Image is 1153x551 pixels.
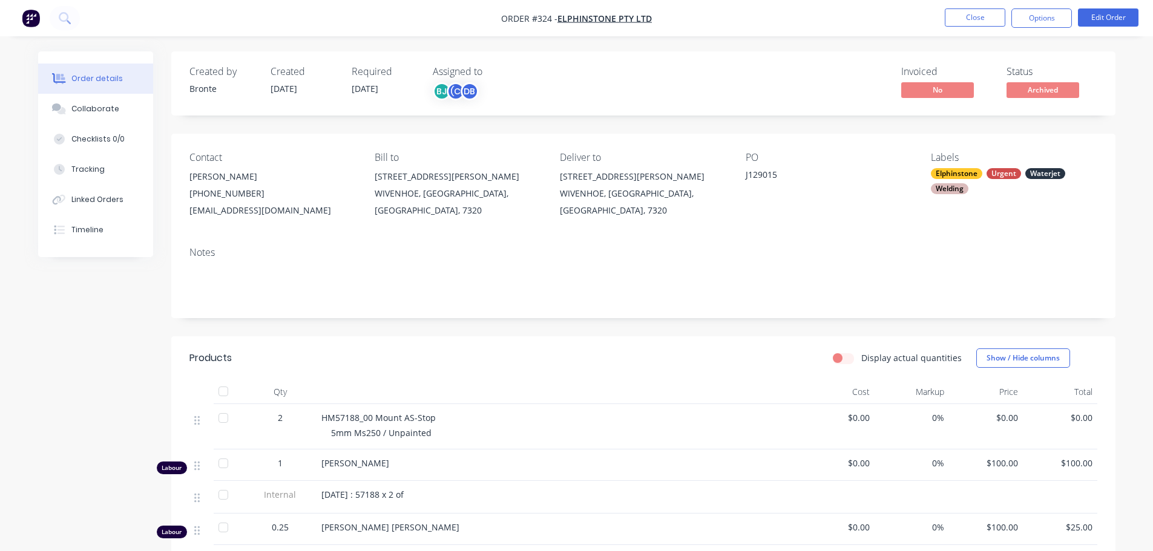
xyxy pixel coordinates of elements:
div: Qty [244,380,317,404]
span: Order #324 - [501,13,557,24]
div: [EMAIL_ADDRESS][DOMAIN_NAME] [189,202,355,219]
div: Labour [157,526,187,538]
span: $0.00 [1028,411,1092,424]
div: Total [1023,380,1097,404]
span: $0.00 [954,411,1019,424]
div: Labels [931,152,1097,163]
span: $100.00 [954,521,1019,533]
div: [PERSON_NAME][PHONE_NUMBER][EMAIL_ADDRESS][DOMAIN_NAME] [189,168,355,219]
span: 0% [879,411,944,424]
span: [PERSON_NAME] [PERSON_NAME] [321,521,459,533]
div: Products [189,351,232,365]
a: Elphinstone Pty Ltd [557,13,652,24]
span: 0% [879,521,944,533]
div: Order details [71,73,123,84]
span: 2 [278,411,283,424]
button: Options [1011,8,1072,28]
button: BJ(CDB [433,82,479,100]
div: [STREET_ADDRESS][PERSON_NAME] [375,168,540,185]
div: Bronte [189,82,256,95]
button: Collaborate [38,94,153,124]
div: [PHONE_NUMBER] [189,185,355,202]
div: PO [746,152,912,163]
div: Linked Orders [71,194,123,205]
span: 0% [879,457,944,469]
span: [DATE] : 57188 x 2 of [321,489,404,500]
label: Display actual quantities [861,351,962,364]
span: Internal [249,488,312,501]
span: $100.00 [954,457,1019,469]
div: Urgent [987,168,1021,179]
span: HM57188_00 Mount AS-Stop [321,412,436,423]
div: J129015 [746,168,897,185]
div: Required [352,66,418,77]
span: Archived [1007,82,1079,97]
div: Notes [189,247,1097,258]
div: Tracking [71,164,105,175]
div: Labour [157,461,187,474]
div: Markup [875,380,949,404]
span: [DATE] [271,83,297,94]
div: Created by [189,66,256,77]
div: Elphinstone [931,168,982,179]
div: [STREET_ADDRESS][PERSON_NAME]WIVENHOE, [GEOGRAPHIC_DATA], [GEOGRAPHIC_DATA], 7320 [560,168,726,219]
div: BJ [433,82,451,100]
div: Created [271,66,337,77]
div: (C [447,82,465,100]
button: Timeline [38,215,153,245]
div: [STREET_ADDRESS][PERSON_NAME]WIVENHOE, [GEOGRAPHIC_DATA], [GEOGRAPHIC_DATA], 7320 [375,168,540,219]
div: Welding [931,183,968,194]
button: Order details [38,64,153,94]
button: Close [945,8,1005,27]
div: [STREET_ADDRESS][PERSON_NAME] [560,168,726,185]
span: No [901,82,974,97]
div: Bill to [375,152,540,163]
span: $0.00 [806,521,870,533]
div: Invoiced [901,66,992,77]
div: Collaborate [71,103,119,114]
div: WIVENHOE, [GEOGRAPHIC_DATA], [GEOGRAPHIC_DATA], 7320 [560,185,726,219]
div: Deliver to [560,152,726,163]
button: Show / Hide columns [976,348,1070,368]
span: [DATE] [352,83,378,94]
img: Factory [22,9,40,27]
div: Checklists 0/0 [71,134,125,145]
div: [PERSON_NAME] [189,168,355,185]
span: $100.00 [1028,457,1092,469]
div: Waterjet [1025,168,1065,179]
div: DB [461,82,479,100]
span: 5mm Ms250 / Unpainted [331,427,432,439]
button: Tracking [38,154,153,184]
div: Cost [801,380,875,404]
span: $0.00 [806,411,870,424]
span: 0.25 [272,521,289,533]
span: [PERSON_NAME] [321,457,389,469]
div: Price [949,380,1023,404]
button: Edit Order [1078,8,1138,27]
button: Linked Orders [38,184,153,215]
div: Contact [189,152,355,163]
button: Checklists 0/0 [38,124,153,154]
div: Assigned to [433,66,554,77]
span: $25.00 [1028,521,1092,533]
span: 1 [278,457,283,469]
div: Timeline [71,224,103,235]
div: WIVENHOE, [GEOGRAPHIC_DATA], [GEOGRAPHIC_DATA], 7320 [375,185,540,219]
div: Status [1007,66,1097,77]
span: $0.00 [806,457,870,469]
